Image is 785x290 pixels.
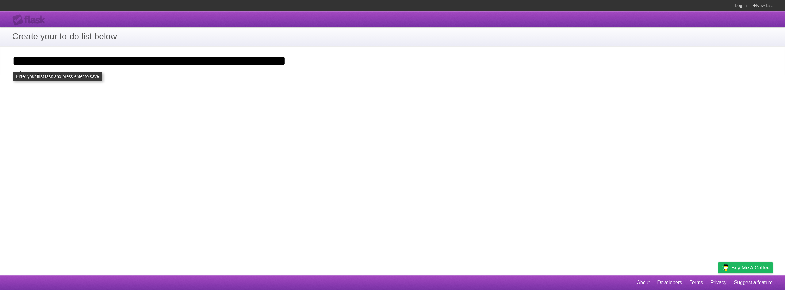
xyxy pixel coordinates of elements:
a: Suggest a feature [734,277,773,288]
a: Privacy [710,277,726,288]
a: About [637,277,650,288]
div: Flask [12,14,49,25]
img: Buy me a coffee [722,262,730,273]
a: Developers [657,277,682,288]
h1: Create your to-do list below [12,30,773,43]
a: Buy me a coffee [718,262,773,273]
a: Terms [690,277,703,288]
span: Buy me a coffee [731,262,770,273]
